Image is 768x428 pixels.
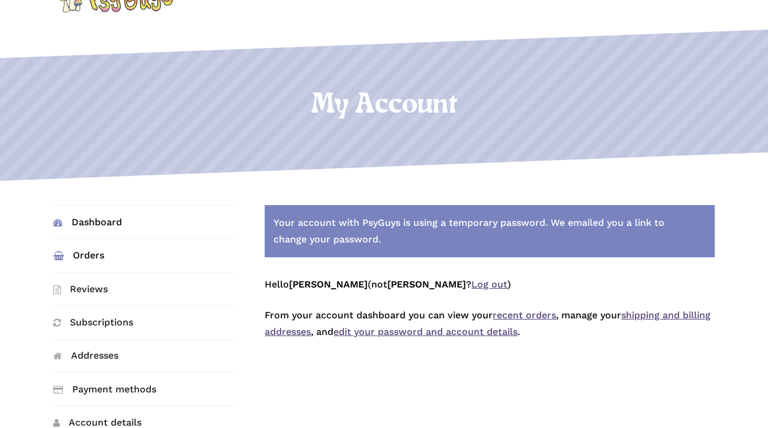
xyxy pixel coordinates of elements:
[53,206,234,238] a: Dashboard
[53,239,234,272] a: Orders
[53,340,234,372] a: Addresses
[387,279,466,290] strong: [PERSON_NAME]
[265,205,715,257] div: Your account with PsyGuys is using a temporary password. We emailed you a link to change your pas...
[53,273,234,305] a: Reviews
[333,326,518,337] a: edit your password and account details
[265,307,715,354] p: From your account dashboard you can view your , manage your , and .
[265,276,715,307] p: Hello (not ? )
[493,309,556,321] a: recent orders
[53,306,234,338] a: Subscriptions
[471,279,507,290] a: Log out
[289,279,368,290] strong: [PERSON_NAME]
[53,373,234,405] a: Payment methods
